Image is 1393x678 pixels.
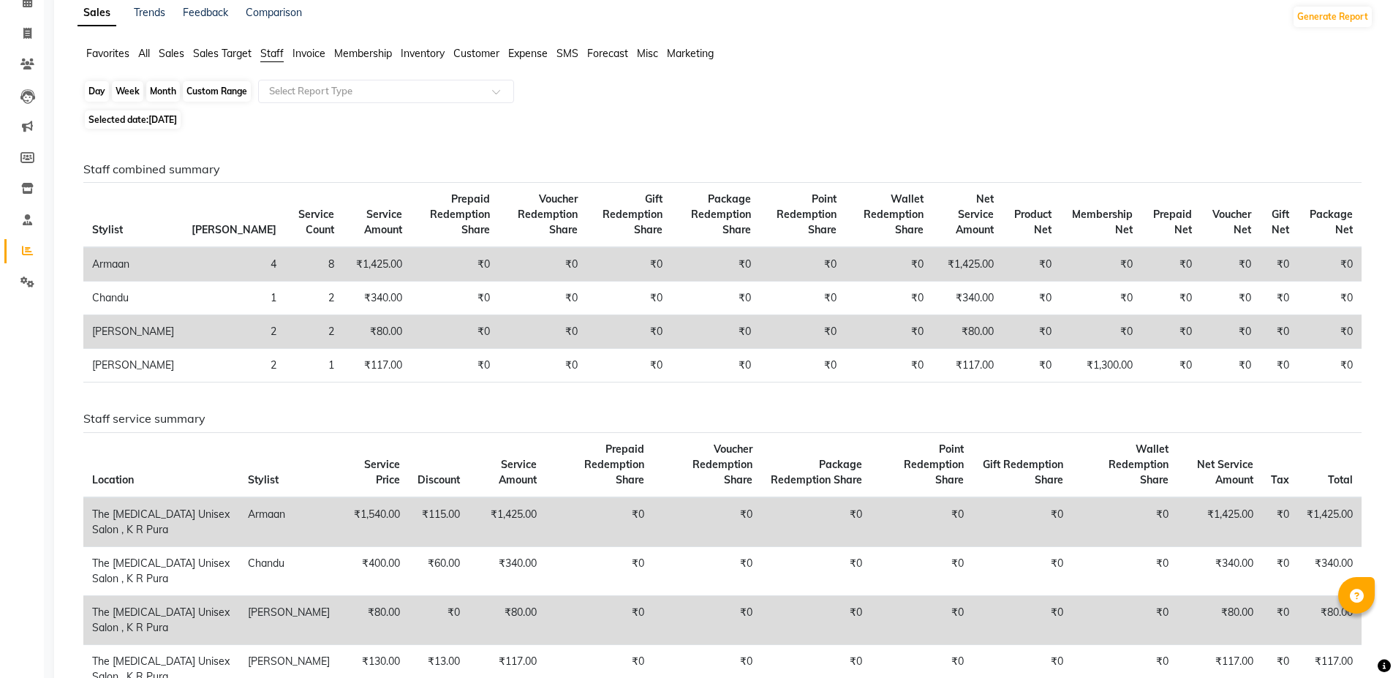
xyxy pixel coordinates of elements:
td: ₹0 [973,497,1071,547]
td: ₹60.00 [409,546,469,595]
td: ₹0 [1141,349,1201,383]
td: ₹0 [1141,282,1201,315]
td: 2 [285,282,343,315]
span: Service Price [364,458,400,486]
td: ₹0 [586,247,671,282]
td: ₹0 [1201,349,1260,383]
td: ₹0 [760,349,845,383]
td: ₹0 [871,546,973,595]
span: Tax [1271,473,1289,486]
span: Total [1328,473,1353,486]
a: Trends [134,6,165,19]
td: ₹0 [1298,349,1362,383]
div: Custom Range [183,81,251,102]
td: ₹0 [1298,247,1362,282]
span: Inventory [401,47,445,60]
td: Chandu [239,546,339,595]
span: [PERSON_NAME] [192,223,276,236]
td: ₹0 [760,315,845,349]
td: ₹1,300.00 [1060,349,1141,383]
td: Chandu [83,282,183,315]
td: ₹1,425.00 [343,247,411,282]
td: ₹0 [409,595,469,644]
td: ₹0 [1060,247,1141,282]
span: Service Amount [364,208,402,236]
td: ₹0 [1060,282,1141,315]
td: 1 [183,282,285,315]
span: Service Amount [499,458,537,486]
td: ₹0 [1260,247,1298,282]
span: Customer [453,47,499,60]
td: ₹0 [499,247,586,282]
span: Membership Net [1072,208,1133,236]
td: ₹0 [1003,349,1060,383]
td: ₹1,425.00 [1177,497,1262,547]
td: ₹0 [653,595,760,644]
td: ₹0 [871,595,973,644]
td: ₹80.00 [932,315,1003,349]
span: Forecast [587,47,628,60]
td: ₹0 [871,497,973,547]
td: 4 [183,247,285,282]
span: Gift Net [1272,208,1289,236]
td: ₹0 [1201,282,1260,315]
td: ₹0 [499,315,586,349]
span: Prepaid Redemption Share [584,442,644,486]
div: Day [85,81,109,102]
span: Discount [418,473,460,486]
button: Generate Report [1294,7,1372,27]
td: Armaan [83,247,183,282]
td: ₹80.00 [339,595,409,644]
td: ₹0 [973,595,1071,644]
td: ₹0 [1260,349,1298,383]
span: Location [92,473,134,486]
td: ₹0 [499,282,586,315]
td: The [MEDICAL_DATA] Unisex Salon , K R Pura [83,546,239,595]
td: ₹0 [411,315,499,349]
td: [PERSON_NAME] [83,349,183,383]
span: Stylist [92,223,123,236]
span: Membership [334,47,392,60]
td: ₹0 [1072,546,1177,595]
span: SMS [556,47,578,60]
td: ₹340.00 [1177,546,1262,595]
span: Staff [260,47,284,60]
span: Package Redemption Share [691,192,751,236]
td: ₹80.00 [343,315,411,349]
span: Net Service Amount [1197,458,1253,486]
td: ₹0 [761,546,871,595]
td: ₹0 [761,595,871,644]
span: Wallet Redemption Share [864,192,924,236]
td: ₹0 [1003,247,1060,282]
td: ₹0 [546,546,653,595]
td: ₹0 [1298,315,1362,349]
td: ₹1,425.00 [1298,497,1362,547]
td: ₹0 [671,315,760,349]
td: ₹0 [973,546,1071,595]
span: Prepaid Net [1153,208,1192,236]
td: ₹0 [1298,282,1362,315]
td: ₹1,425.00 [469,497,545,547]
td: ₹340.00 [1298,546,1362,595]
td: ₹0 [1262,497,1298,547]
td: ₹0 [761,497,871,547]
span: Marketing [667,47,714,60]
td: ₹0 [653,497,760,547]
td: ₹0 [1260,282,1298,315]
td: ₹0 [760,247,845,282]
td: ₹340.00 [932,282,1003,315]
td: [PERSON_NAME] [239,595,339,644]
td: ₹0 [499,349,586,383]
td: The [MEDICAL_DATA] Unisex Salon , K R Pura [83,595,239,644]
td: ₹0 [653,546,760,595]
td: 2 [183,315,285,349]
td: ₹80.00 [1298,595,1362,644]
td: ₹117.00 [343,349,411,383]
td: ₹80.00 [1177,595,1262,644]
td: [PERSON_NAME] [83,315,183,349]
span: Net Service Amount [956,192,994,236]
span: Product Net [1014,208,1052,236]
td: ₹0 [845,282,932,315]
td: ₹0 [1003,282,1060,315]
span: Voucher Redemption Share [518,192,578,236]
